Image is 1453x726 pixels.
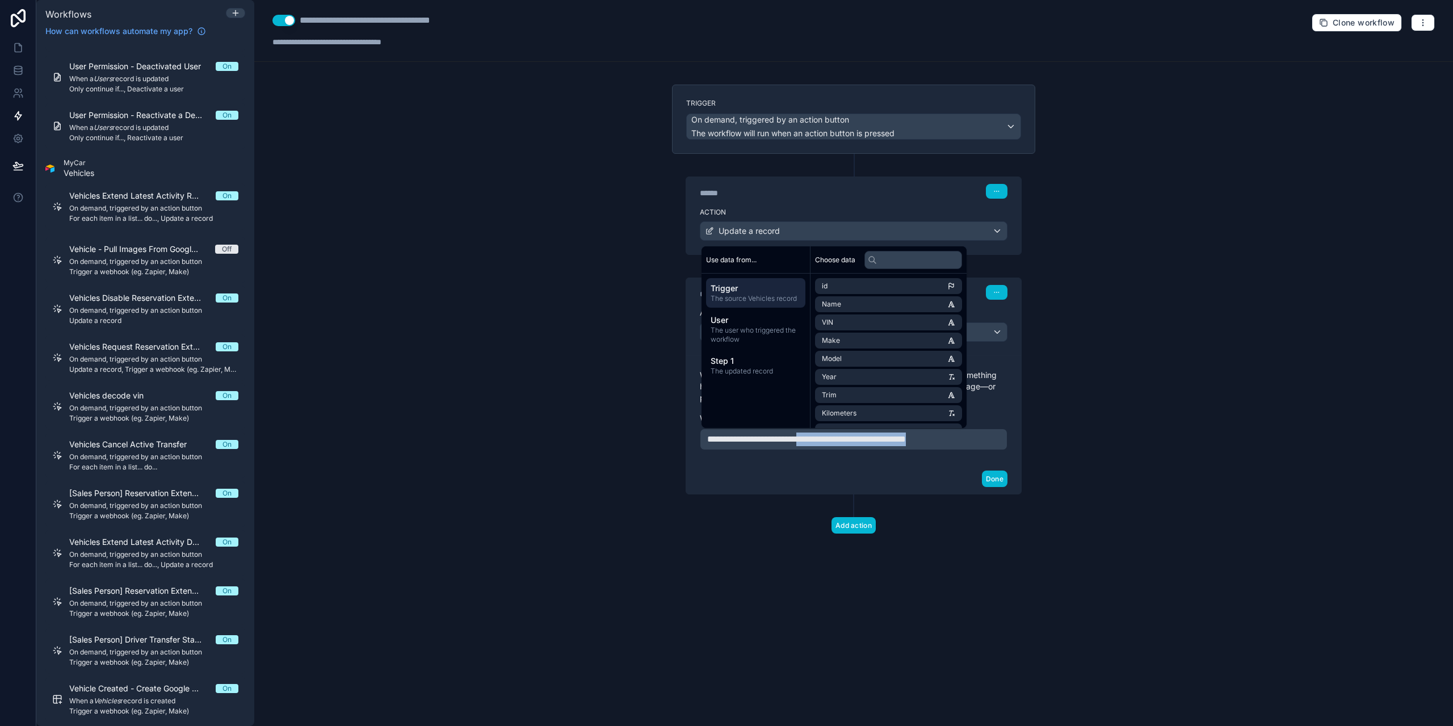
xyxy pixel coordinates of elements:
[45,183,245,230] a: Vehicles Extend Latest Activity ReservationOnOn demand, triggered by an action buttonFor each ite...
[45,54,245,100] a: User Permission - Deactivated UserOnWhen aUsersrecord is updatedOnly continue if..., Deactivate a...
[69,550,238,559] span: On demand, triggered by an action button
[222,245,232,254] div: Off
[69,501,238,510] span: On demand, triggered by an action button
[69,110,216,121] span: User Permission - Reactivate a Deactivated User
[69,214,238,223] span: For each item in a list... do..., Update a record
[45,164,54,173] img: Airtable Logo
[69,585,216,597] span: [Sales Person] Reservation Extension Denied Notification
[69,696,238,706] span: When a record is created
[69,560,238,569] span: For each item in a list... do..., Update a record
[700,370,1007,404] p: Webhooks are used to trigger an automation in another system when something happens. will be incl...
[222,293,232,303] div: On
[45,9,91,20] span: Workflows
[45,334,245,381] a: Vehicles Request Reservation ExtensionOnOn demand, triggered by an action buttonUpdate a record, ...
[45,286,245,332] a: Vehicles Disable Reservation ExtensionOnOn demand, triggered by an action buttonUpdate a record
[45,676,245,723] a: Vehicle Created - Create Google Photos AlbumOnWhen aVehiclesrecord is createdTrigger a webhook (e...
[700,208,1007,217] label: Action
[94,74,112,83] em: Users
[45,432,245,479] a: Vehicles Cancel Active TransferOnOn demand, triggered by an action buttonFor each item in a list....
[686,114,1021,140] button: On demand, triggered by an action buttonThe workflow will run when an action button is pressed
[222,342,232,351] div: On
[94,123,112,132] em: Users
[69,257,238,266] span: On demand, triggered by an action button
[69,488,216,499] span: [Sales Person] Reservation Extension Approved Notification
[45,627,245,674] a: [Sales Person] Driver Transfer Status ChangesOnOn demand, triggered by an action buttonTrigger a ...
[69,244,215,255] span: Vehicle - Pull Images From Google Photos
[832,517,876,534] button: Add action
[69,61,215,72] span: User Permission - Deactivated User
[700,309,1007,318] label: Action
[69,707,238,716] span: Trigger a webhook (eg. Zapier, Make)
[700,322,1007,342] button: Trigger a webhook (eg. Zapier, Make)
[711,283,801,294] span: Trigger
[69,452,238,461] span: On demand, triggered by an action button
[222,111,232,120] div: On
[69,316,238,325] span: Update a record
[69,267,238,276] span: Trigger a webhook (eg. Zapier, Make)
[64,167,94,179] span: Vehicles
[36,44,254,726] div: scrollable content
[1312,14,1402,32] button: Clone workflow
[222,538,232,547] div: On
[41,26,211,37] a: How can workflows automate my app?
[69,463,238,472] span: For each item in a list... do...
[69,133,238,142] span: Only continue if..., Reactivate a user
[700,221,1007,241] button: Update a record
[45,26,192,37] span: How can workflows automate my app?
[69,355,238,364] span: On demand, triggered by an action button
[69,536,216,548] span: Vehicles Extend Latest Activity Delivery Date
[45,237,245,283] a: Vehicle - Pull Images From Google PhotosOffOn demand, triggered by an action buttonTrigger a webh...
[45,383,245,430] a: Vehicles decode vinOnOn demand, triggered by an action buttonTrigger a webhook (eg. Zapier, Make)
[94,696,120,705] em: Vehicles
[69,292,216,304] span: Vehicles Disable Reservation Extension
[702,274,810,385] div: scrollable content
[69,306,238,315] span: On demand, triggered by an action button
[815,255,855,265] span: Choose data
[69,341,216,352] span: Vehicles Request Reservation Extension
[69,414,238,423] span: Trigger a webhook (eg. Zapier, Make)
[69,190,216,202] span: Vehicles Extend Latest Activity Reservation
[711,326,801,344] span: The user who triggered the workflow
[691,128,895,138] span: The workflow will run when an action button is pressed
[711,355,801,367] span: Step 1
[69,74,238,83] span: When a record is updated
[1333,18,1395,28] span: Clone workflow
[222,635,232,644] div: On
[45,530,245,576] a: Vehicles Extend Latest Activity Delivery DateOnOn demand, triggered by an action buttonFor each i...
[222,586,232,595] div: On
[686,99,1021,108] label: Trigger
[69,85,238,94] span: Only continue if..., Deactivate a user
[69,123,238,132] span: When a record is updated
[719,225,780,237] span: Update a record
[45,578,245,625] a: [Sales Person] Reservation Extension Denied NotificationOnOn demand, triggered by an action butto...
[69,204,238,213] span: On demand, triggered by an action button
[69,599,238,608] span: On demand, triggered by an action button
[222,684,232,693] div: On
[69,609,238,618] span: Trigger a webhook (eg. Zapier, Make)
[69,683,216,694] span: Vehicle Created - Create Google Photos Album
[45,481,245,527] a: [Sales Person] Reservation Extension Approved NotificationOnOn demand, triggered by an action but...
[69,658,238,667] span: Trigger a webhook (eg. Zapier, Make)
[711,314,801,326] span: User
[45,103,245,149] a: User Permission - Reactivate a Deactivated UserOnWhen aUsersrecord is updatedOnly continue if...,...
[222,191,232,200] div: On
[222,391,232,400] div: On
[69,439,200,450] span: Vehicles Cancel Active Transfer
[69,365,238,374] span: Update a record, Trigger a webhook (eg. Zapier, Make)
[982,471,1007,487] button: Done
[711,367,801,376] span: The updated record
[69,511,238,521] span: Trigger a webhook (eg. Zapier, Make)
[69,634,216,645] span: [Sales Person] Driver Transfer Status Changes
[711,294,801,303] span: The source Vehicles record
[69,648,238,657] span: On demand, triggered by an action button
[700,413,1007,424] label: Webhook url
[691,114,849,125] span: On demand, triggered by an action button
[706,255,757,265] span: Use data from...
[64,158,94,167] span: MyCar
[69,390,157,401] span: Vehicles decode vin
[222,62,232,71] div: On
[222,489,232,498] div: On
[69,404,238,413] span: On demand, triggered by an action button
[222,440,232,449] div: On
